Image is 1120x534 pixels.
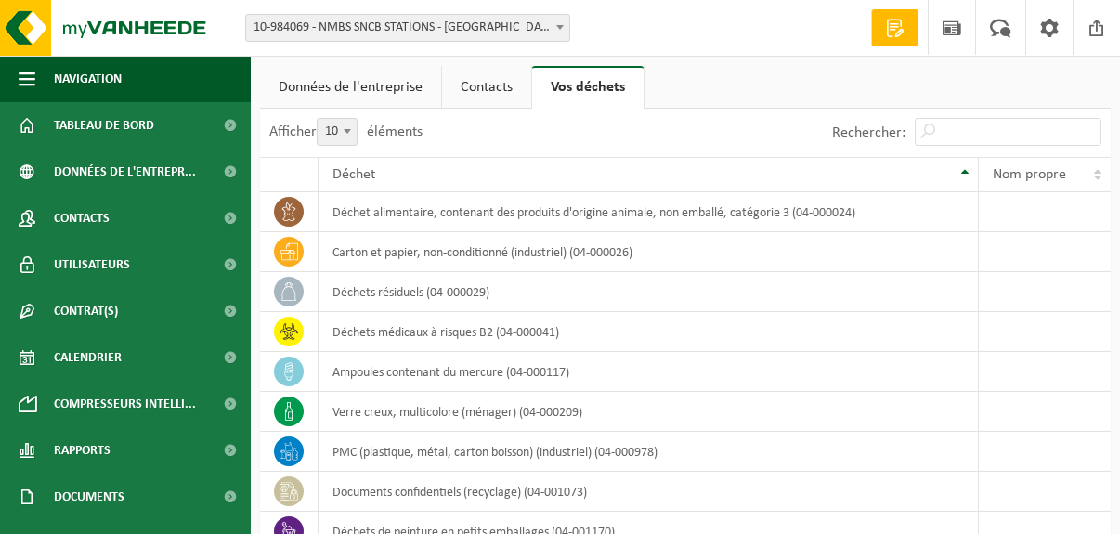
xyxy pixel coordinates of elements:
a: Données de l'entreprise [260,66,441,109]
td: carton et papier, non-conditionné (industriel) (04-000026) [319,232,980,272]
span: Nom propre [993,167,1066,182]
span: Tableau de bord [54,102,154,149]
td: ampoules contenant du mercure (04-000117) [319,352,980,392]
span: Contrat(s) [54,288,118,334]
span: Calendrier [54,334,122,381]
span: 10-984069 - NMBS SNCB STATIONS - SINT-GILLIS [246,15,569,41]
a: Vos déchets [532,66,644,109]
td: verre creux, multicolore (ménager) (04-000209) [319,392,980,432]
td: déchets médicaux à risques B2 (04-000041) [319,312,980,352]
span: 10 [317,118,358,146]
td: documents confidentiels (recyclage) (04-001073) [319,472,980,512]
td: PMC (plastique, métal, carton boisson) (industriel) (04-000978) [319,432,980,472]
a: Contacts [442,66,531,109]
span: Navigation [54,56,122,102]
span: Rapports [54,427,111,474]
span: 10 [318,119,357,145]
span: Déchet [332,167,375,182]
span: Données de l'entrepr... [54,149,196,195]
td: déchet alimentaire, contenant des produits d'origine animale, non emballé, catégorie 3 (04-000024) [319,192,980,232]
label: Rechercher: [832,125,905,140]
label: Afficher éléments [269,124,423,139]
span: 10-984069 - NMBS SNCB STATIONS - SINT-GILLIS [245,14,570,42]
span: Utilisateurs [54,241,130,288]
span: Compresseurs intelli... [54,381,196,427]
span: Contacts [54,195,110,241]
td: déchets résiduels (04-000029) [319,272,980,312]
span: Documents [54,474,124,520]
